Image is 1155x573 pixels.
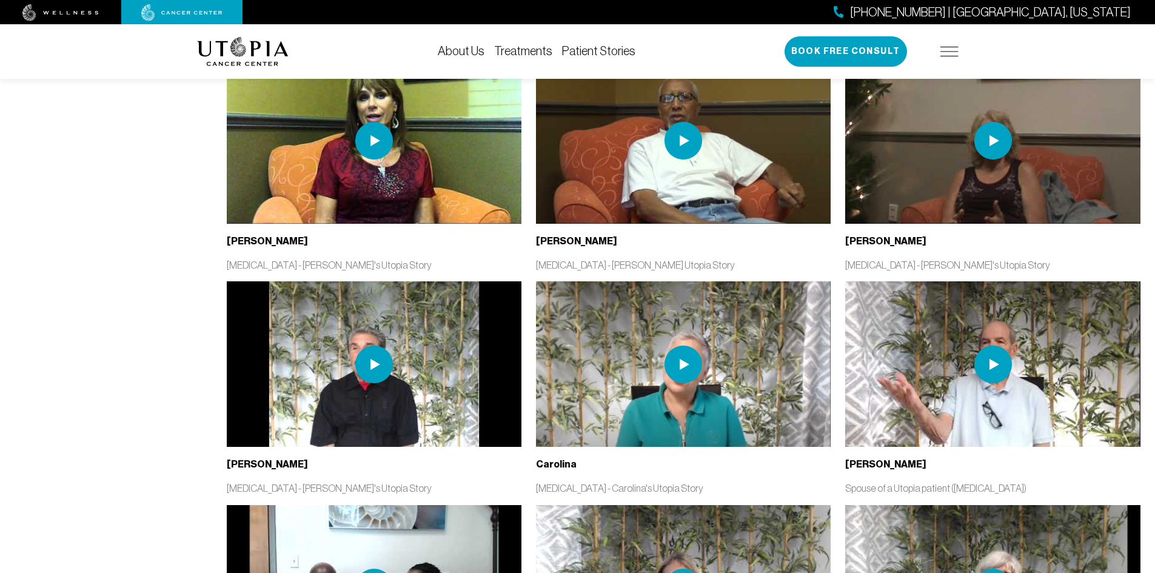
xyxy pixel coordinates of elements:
p: [MEDICAL_DATA] - [PERSON_NAME]'s Utopia Story [227,258,521,272]
img: play icon [355,122,393,159]
img: thumbnail [227,58,521,224]
p: Spouse of a Utopia patient ([MEDICAL_DATA]) [845,481,1140,495]
img: thumbnail [536,281,831,447]
b: [PERSON_NAME] [227,235,308,247]
img: logo [197,37,289,66]
img: cancer center [141,4,223,21]
img: thumbnail [845,281,1140,447]
b: Carolina [536,458,577,470]
p: [MEDICAL_DATA] - Carolina's Utopia Story [536,481,831,495]
b: [PERSON_NAME] [227,458,308,470]
button: Book Free Consult [785,36,907,67]
a: About Us [438,44,484,58]
a: [PHONE_NUMBER] | [GEOGRAPHIC_DATA], [US_STATE] [834,4,1131,21]
b: [PERSON_NAME] [536,235,617,247]
img: play icon [355,346,393,383]
img: icon-hamburger [940,47,959,56]
b: [PERSON_NAME] [845,458,926,470]
img: play icon [665,122,702,159]
img: thumbnail [227,281,521,447]
img: thumbnail [845,58,1140,224]
span: [PHONE_NUMBER] | [GEOGRAPHIC_DATA], [US_STATE] [850,4,1131,21]
p: [MEDICAL_DATA] - [PERSON_NAME]'s Utopia Story [227,481,521,495]
p: [MEDICAL_DATA] - [PERSON_NAME]'s Utopia Story [845,258,1140,272]
img: thumbnail [536,58,831,224]
b: [PERSON_NAME] [845,235,926,247]
a: Treatments [494,44,552,58]
img: play icon [665,346,702,383]
p: [MEDICAL_DATA] - [PERSON_NAME] Utopia Story [536,258,831,272]
a: Patient Stories [562,44,635,58]
img: wellness [22,4,99,21]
